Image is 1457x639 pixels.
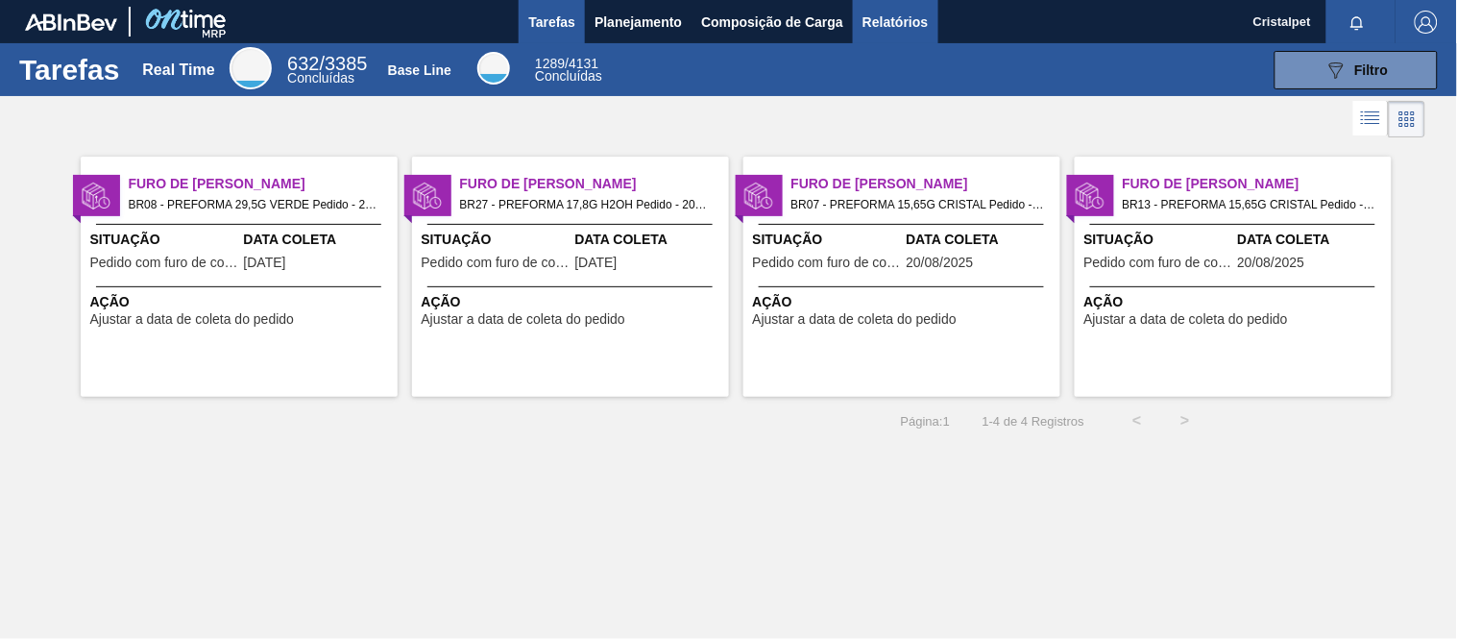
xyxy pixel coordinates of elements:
[25,13,117,31] img: TNhmsLtSVTkK8tSr43FrP2fwEKptu5GPRR3wAAAABJRU5ErkJggg==
[701,11,843,34] span: Composição de Carga
[287,56,367,85] div: Real Time
[460,194,714,215] span: BR27 - PREFORMA 17,8G H2OH Pedido - 2009152
[19,59,120,81] h1: Tarefas
[1113,397,1161,445] button: <
[129,194,382,215] span: BR08 - PREFORMA 29,5G VERDE Pedido - 2017198
[388,62,451,78] div: Base Line
[791,194,1045,215] span: BR07 - PREFORMA 15,65G CRISTAL Pedido - 2011308
[907,230,1056,250] span: Data Coleta
[413,182,442,210] img: status
[422,230,571,250] span: Situação
[1275,51,1438,89] button: Filtro
[753,292,1056,312] span: Ação
[244,230,393,250] span: Data Coleta
[1084,256,1233,270] span: Pedido com furo de coleta
[1084,312,1289,327] span: Ajustar a data de coleta do pedido
[244,256,286,270] span: 27/08/2025
[528,11,575,34] span: Tarefas
[1238,256,1305,270] span: 20/08/2025
[422,292,724,312] span: Ação
[753,256,902,270] span: Pedido com furo de coleta
[129,174,398,194] span: Furo de Coleta
[90,256,239,270] span: Pedido com furo de coleta
[753,312,958,327] span: Ajustar a data de coleta do pedido
[287,53,319,74] span: 632
[979,414,1084,429] span: 1 - 4 de 4 Registros
[1161,397,1209,445] button: >
[1326,9,1388,36] button: Notificações
[1389,101,1425,137] div: Visão em Cards
[535,68,602,84] span: Concluídas
[535,58,602,83] div: Base Line
[907,256,974,270] span: 20/08/2025
[1355,62,1389,78] span: Filtro
[535,56,598,71] span: / 4131
[862,11,928,34] span: Relatórios
[791,174,1060,194] span: Furo de Coleta
[535,56,565,71] span: 1289
[595,11,682,34] span: Planejamento
[287,70,354,86] span: Concluídas
[460,174,729,194] span: Furo de Coleta
[901,414,950,429] span: Página : 1
[90,312,295,327] span: Ajustar a data de coleta do pedido
[230,47,272,89] div: Real Time
[1084,230,1233,250] span: Situação
[82,182,110,210] img: status
[1238,230,1387,250] span: Data Coleta
[744,182,773,210] img: status
[575,230,724,250] span: Data Coleta
[422,312,626,327] span: Ajustar a data de coleta do pedido
[422,256,571,270] span: Pedido com furo de coleta
[90,230,239,250] span: Situação
[575,256,618,270] span: 27/08/2025
[753,230,902,250] span: Situação
[90,292,393,312] span: Ação
[287,53,367,74] span: / 3385
[1123,194,1376,215] span: BR13 - PREFORMA 15,65G CRISTAL Pedido - 2010952
[1123,174,1392,194] span: Furo de Coleta
[1415,11,1438,34] img: Logout
[1084,292,1387,312] span: Ação
[1353,101,1389,137] div: Visão em Lista
[142,61,214,79] div: Real Time
[1076,182,1105,210] img: status
[477,52,510,85] div: Base Line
